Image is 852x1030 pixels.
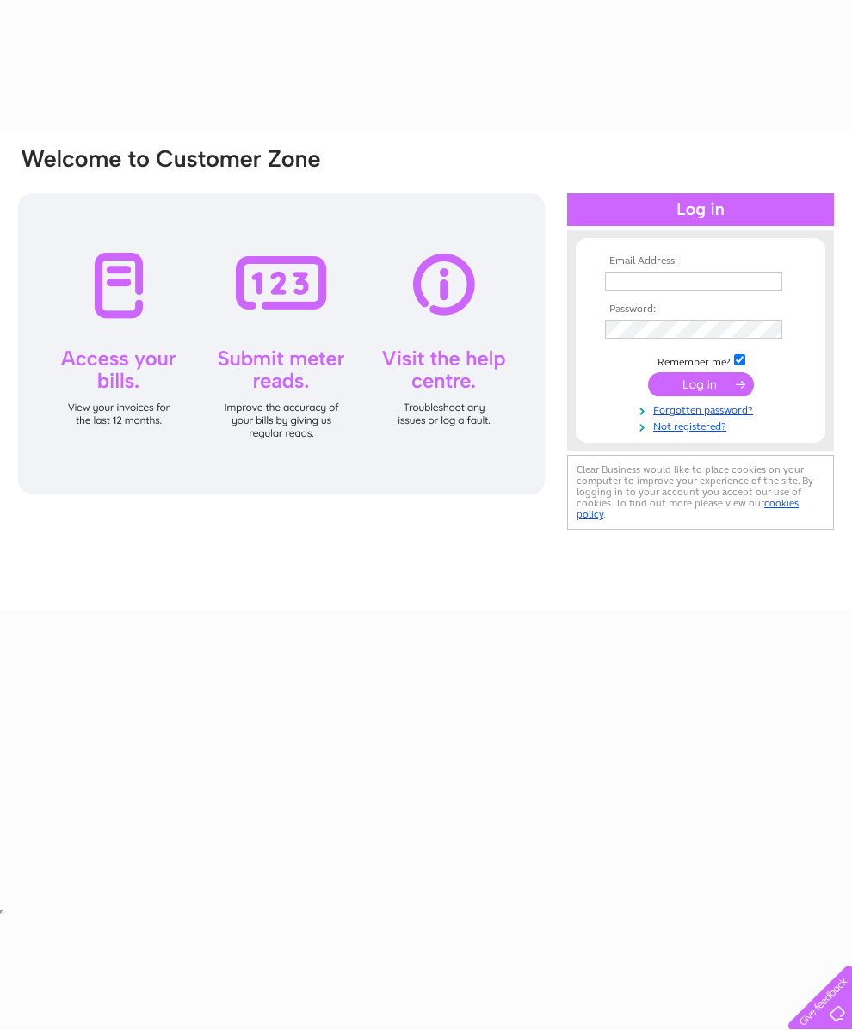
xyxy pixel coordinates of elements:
a: Not registered? [605,417,800,433]
div: Clear Business would like to place cookies on your computer to improve your experience of the sit... [567,455,834,530]
input: Submit [648,372,754,396]
th: Password: [601,303,800,316]
a: cookies policy [577,497,799,520]
th: Email Address: [601,255,800,267]
a: Forgotten password? [605,401,800,417]
td: Remember me? [601,352,800,369]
